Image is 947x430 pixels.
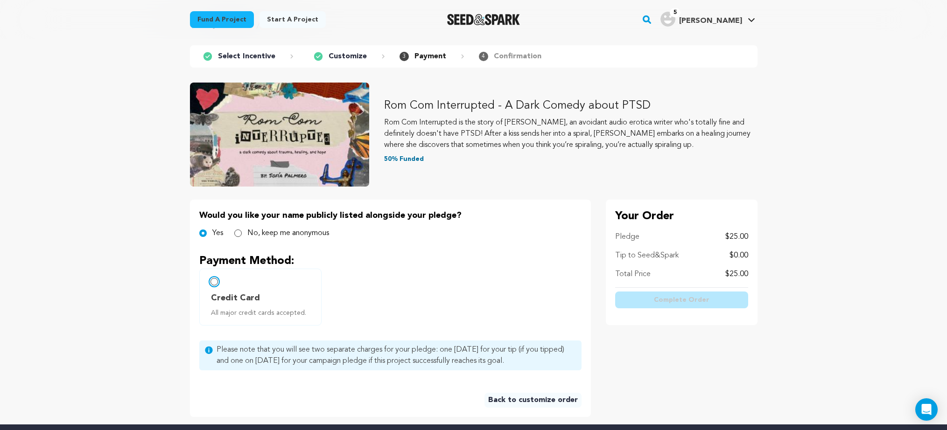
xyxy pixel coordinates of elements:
[484,393,582,408] a: Back to customize order
[659,10,757,29] span: Alex P.'s Profile
[199,209,582,222] p: Would you like your name publicly listed alongside your pledge?
[479,52,488,61] span: 4
[211,291,260,305] span: Credit Card
[915,398,938,421] div: Open Intercom Messenger
[447,14,520,25] img: Seed&Spark Logo Dark Mode
[260,11,326,28] a: Start a project
[615,209,748,224] p: Your Order
[217,344,576,367] span: Please note that you will see two separate charges for your pledge: one [DATE] for your tip (if y...
[190,83,369,187] img: Rom Com Interrupted - A Dark Comedy about PTSD image
[384,98,758,113] p: Rom Com Interrupted - A Dark Comedy about PTSD
[615,291,748,308] button: Complete Order
[659,10,757,27] a: Alex P.'s Profile
[679,17,742,25] span: [PERSON_NAME]
[384,117,758,151] p: Rom Com Interrupted is the story of [PERSON_NAME], an avoidant audio erotica writer who's totally...
[615,269,651,280] p: Total Price
[615,231,639,243] p: Pledge
[247,228,329,239] label: No, keep me anonymous
[218,51,275,62] p: Select Incentive
[654,295,709,305] span: Complete Order
[190,11,254,28] a: Fund a project
[212,228,223,239] label: Yes
[494,51,541,62] p: Confirmation
[660,12,742,27] div: Alex P.'s Profile
[329,51,367,62] p: Customize
[670,8,680,17] span: 5
[615,250,679,261] p: Tip to Seed&Spark
[211,308,314,318] span: All major credit cards accepted.
[400,52,409,61] span: 3
[414,51,446,62] p: Payment
[384,154,758,164] p: 50% Funded
[725,231,748,243] p: $25.00
[447,14,520,25] a: Seed&Spark Homepage
[730,250,748,261] p: $0.00
[725,269,748,280] p: $25.00
[199,254,582,269] p: Payment Method:
[660,12,675,27] img: user.png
